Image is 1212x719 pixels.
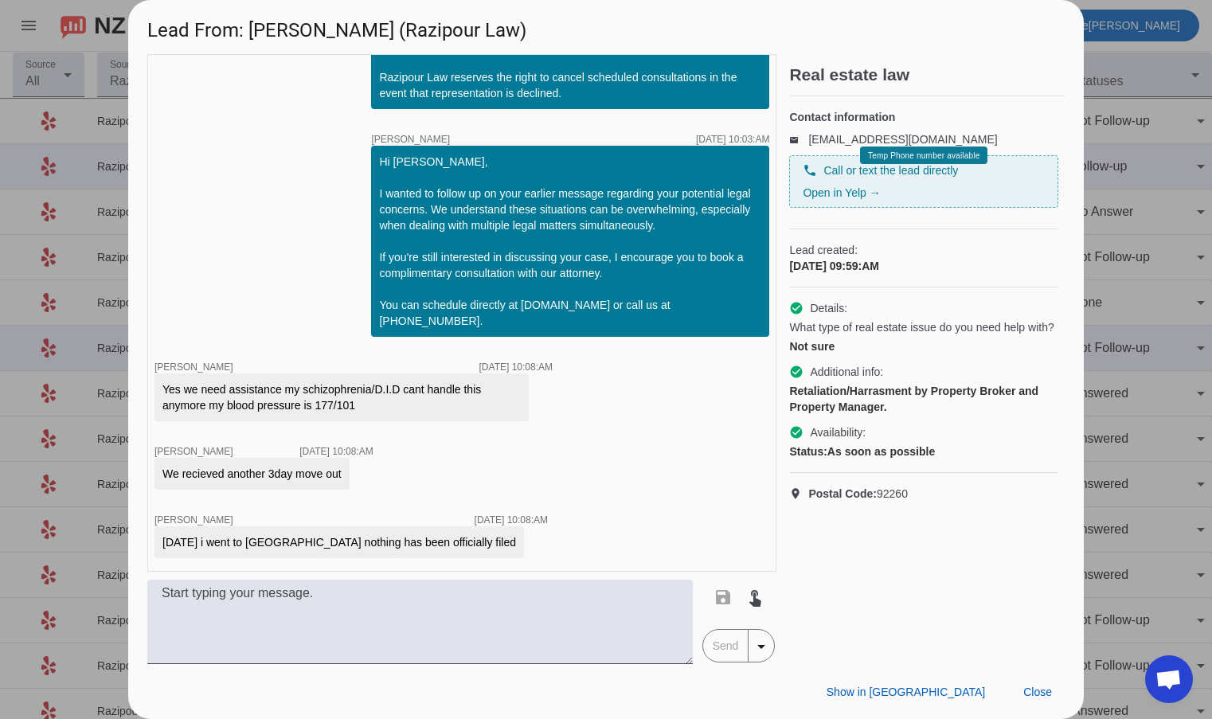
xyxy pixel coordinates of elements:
strong: Status: [789,445,827,458]
mat-icon: email [789,135,808,143]
div: As soon as possible [789,444,1058,459]
mat-icon: arrow_drop_down [752,637,771,656]
div: [DATE] 10:03:AM [696,135,769,144]
span: Details: [810,300,847,316]
span: Availability: [810,424,866,440]
div: [DATE] 10:08:AM [475,515,548,525]
a: Open in Yelp → [803,186,880,199]
mat-icon: location_on [789,487,808,500]
span: [PERSON_NAME] [154,514,233,526]
div: [DATE] 10:08:AM [299,447,373,456]
span: What type of real estate issue do you need help with? [789,319,1054,335]
span: Close [1023,686,1052,698]
div: We recieved another 3day move out [162,466,342,482]
h2: Real estate law [789,67,1065,83]
div: [DATE] i went to [GEOGRAPHIC_DATA] nothing has been officially filed [162,534,516,550]
span: [PERSON_NAME] [154,446,233,457]
span: Show in [GEOGRAPHIC_DATA] [827,686,985,698]
mat-icon: touch_app [745,588,764,607]
span: Lead created: [789,242,1058,258]
a: [EMAIL_ADDRESS][DOMAIN_NAME] [808,133,997,146]
span: [PERSON_NAME] [154,361,233,373]
span: Temp Phone number available [868,151,979,160]
div: Not sure [789,338,1058,354]
span: [PERSON_NAME] [371,135,450,144]
div: Retaliation/Harrasment by Property Broker and Property Manager. [789,383,1058,415]
button: Close [1011,678,1065,706]
mat-icon: check_circle [789,301,803,315]
strong: Postal Code: [808,487,877,500]
div: Yes we need assistance my schizophrenia/D.I.D cant handle this anymore my blood pressure is 177/101 [162,381,521,413]
div: [DATE] 10:08:AM [479,362,553,372]
mat-icon: phone [803,163,817,178]
mat-icon: check_circle [789,365,803,379]
div: Hi [PERSON_NAME], I wanted to follow up on your earlier message regarding your potential legal co... [379,154,761,329]
div: [DATE] 09:59:AM [789,258,1058,274]
div: Open chat [1145,655,1193,703]
span: Additional info: [810,364,883,380]
span: 92260 [808,486,908,502]
span: Call or text the lead directly [823,162,958,178]
h4: Contact information [789,109,1058,125]
button: Show in [GEOGRAPHIC_DATA] [814,678,998,706]
mat-icon: check_circle [789,425,803,440]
